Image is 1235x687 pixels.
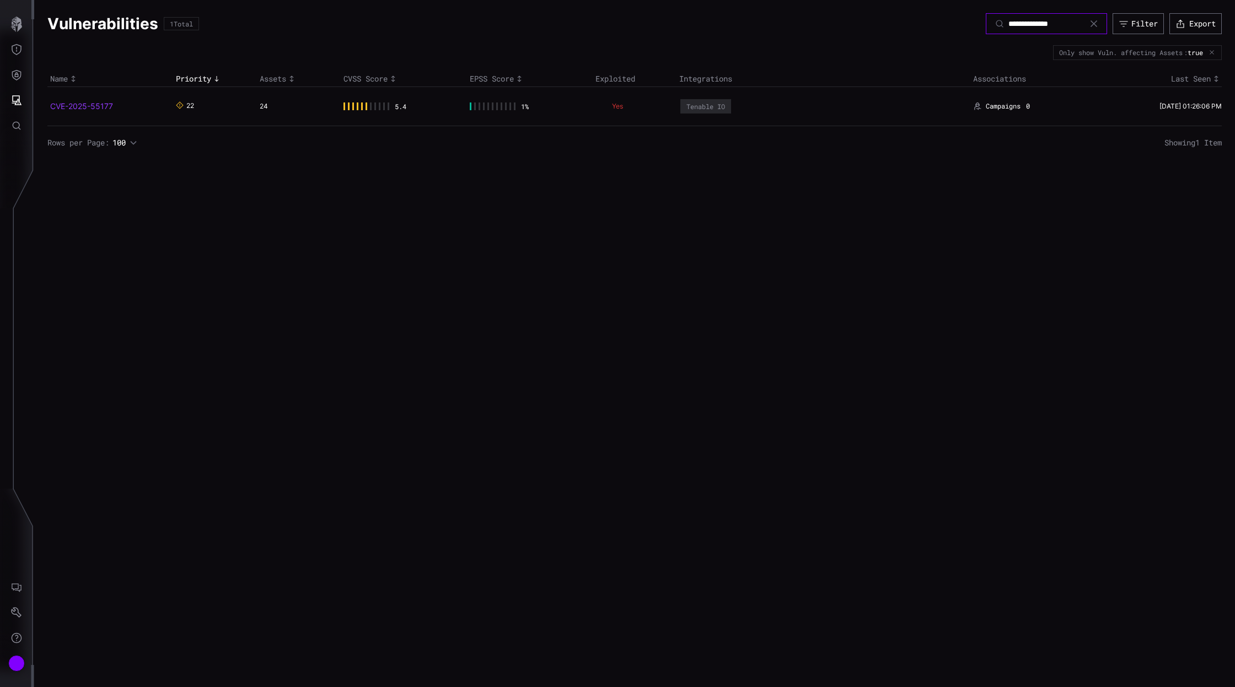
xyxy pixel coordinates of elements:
button: Filter [1113,13,1164,34]
div: 1 Total [170,20,193,27]
div: Tenable IO [686,102,725,110]
div: Only show Vuln. affecting Assets [1059,49,1183,56]
div: 22 [186,101,195,111]
span: Item [1204,137,1222,148]
div: Toggle sort direction [470,74,590,84]
button: Export [1169,13,1222,34]
span: 0 [1026,102,1030,111]
h1: Vulnerabilities [47,14,158,34]
span: true [1188,48,1203,56]
th: Exploited [593,71,676,87]
div: Toggle sort direction [343,74,464,84]
div: Toggle sort direction [260,74,338,84]
span: Rows per Page: [47,138,109,148]
button: 100 [112,137,138,148]
div: Toggle sort direction [1099,74,1222,84]
div: Toggle sort direction [50,74,170,84]
span: Showing 1 [1164,138,1222,148]
span: Campaigns [986,102,1021,111]
th: Associations [970,71,1096,87]
th: Integrations [676,71,970,87]
div: : [1184,48,1207,56]
div: 24 [260,102,330,111]
div: Filter [1131,19,1158,29]
time: [DATE] 01:26:06 PM [1159,102,1222,110]
a: CVE-2025-55177 [50,101,113,111]
p: Yes [612,102,665,111]
div: Toggle sort direction [176,74,254,84]
div: 1 % [521,102,533,110]
div: 5.4 [395,102,407,110]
